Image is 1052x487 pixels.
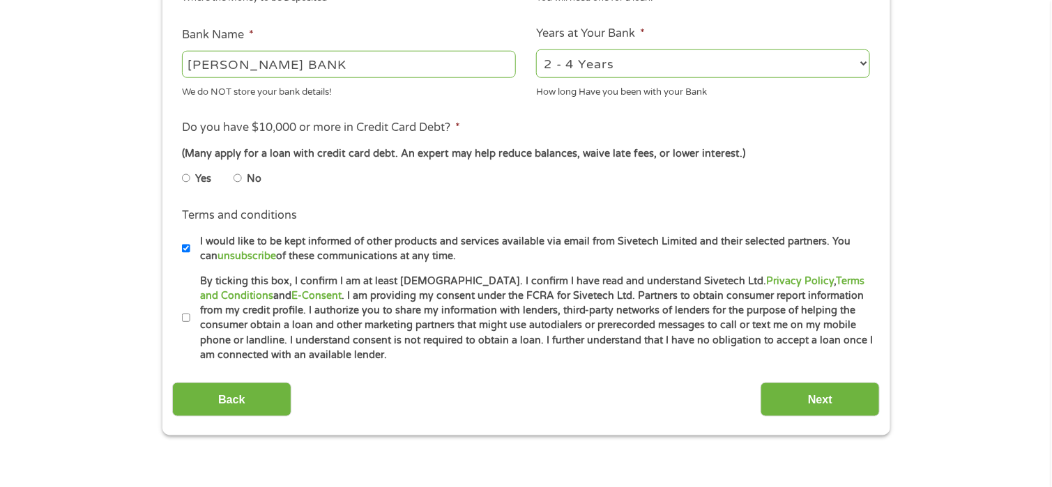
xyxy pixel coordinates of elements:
[182,146,869,162] div: (Many apply for a loan with credit card debt. An expert may help reduce balances, waive late fees...
[172,382,291,417] input: Back
[182,80,516,99] div: We do NOT store your bank details!
[761,382,880,417] input: Next
[218,250,276,262] a: unsubscribe
[182,28,254,42] label: Bank Name
[182,121,460,135] label: Do you have $10,000 or more in Credit Card Debt?
[247,171,261,187] label: No
[190,274,874,363] label: By ticking this box, I confirm I am at least [DEMOGRAPHIC_DATA]. I confirm I have read and unders...
[291,290,342,302] a: E-Consent
[182,208,297,223] label: Terms and conditions
[196,171,212,187] label: Yes
[536,80,870,99] div: How long Have you been with your Bank
[200,275,864,302] a: Terms and Conditions
[190,234,874,264] label: I would like to be kept informed of other products and services available via email from Sivetech...
[766,275,834,287] a: Privacy Policy
[536,26,645,41] label: Years at Your Bank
